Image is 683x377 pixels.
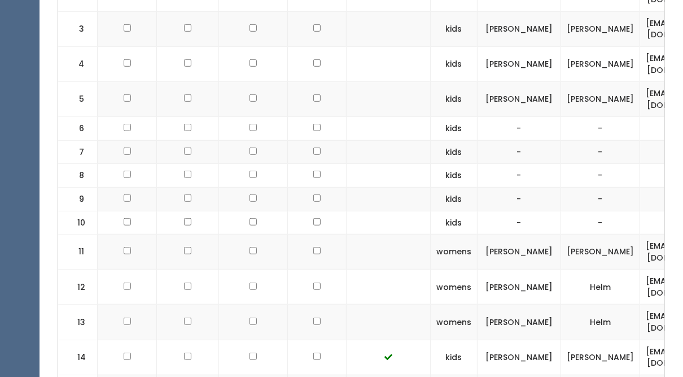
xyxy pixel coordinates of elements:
[478,82,561,117] td: [PERSON_NAME]
[561,140,640,164] td: -
[431,340,478,375] td: kids
[431,211,478,235] td: kids
[478,117,561,141] td: -
[431,82,478,117] td: kids
[58,140,98,164] td: 7
[431,187,478,211] td: kids
[478,164,561,188] td: -
[431,270,478,305] td: womens
[58,11,98,46] td: 3
[431,140,478,164] td: kids
[478,270,561,305] td: [PERSON_NAME]
[478,235,561,270] td: [PERSON_NAME]
[561,82,640,117] td: [PERSON_NAME]
[561,11,640,46] td: [PERSON_NAME]
[561,46,640,81] td: [PERSON_NAME]
[561,270,640,305] td: Helm
[431,11,478,46] td: kids
[431,117,478,141] td: kids
[58,187,98,211] td: 9
[58,305,98,340] td: 13
[478,340,561,375] td: [PERSON_NAME]
[478,305,561,340] td: [PERSON_NAME]
[561,187,640,211] td: -
[58,46,98,81] td: 4
[478,46,561,81] td: [PERSON_NAME]
[561,305,640,340] td: Helm
[561,211,640,235] td: -
[561,235,640,270] td: [PERSON_NAME]
[561,164,640,188] td: -
[431,235,478,270] td: womens
[58,82,98,117] td: 5
[58,211,98,235] td: 10
[478,187,561,211] td: -
[431,164,478,188] td: kids
[58,235,98,270] td: 11
[561,340,640,375] td: [PERSON_NAME]
[478,140,561,164] td: -
[58,117,98,141] td: 6
[478,211,561,235] td: -
[561,117,640,141] td: -
[58,340,98,375] td: 14
[58,270,98,305] td: 12
[431,305,478,340] td: womens
[478,11,561,46] td: [PERSON_NAME]
[58,164,98,188] td: 8
[431,46,478,81] td: kids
